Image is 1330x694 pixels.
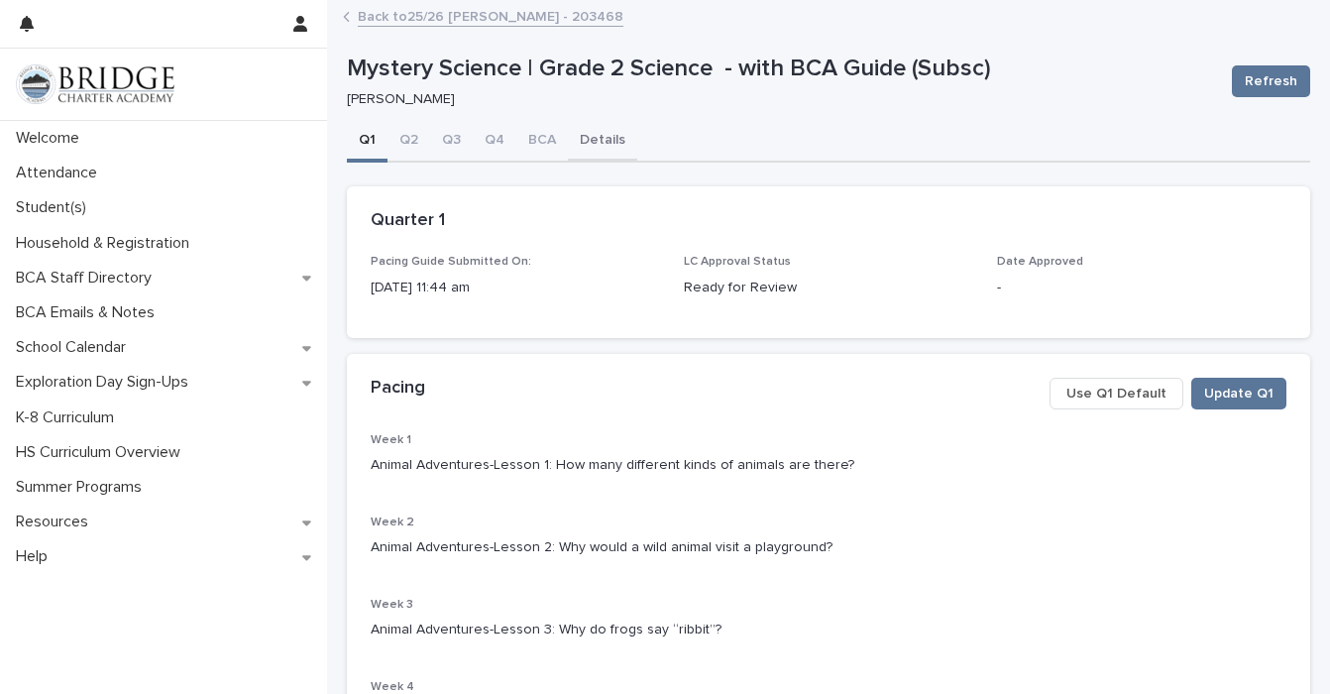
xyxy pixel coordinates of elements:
span: LC Approval Status [684,256,791,268]
p: [PERSON_NAME] [347,91,1208,108]
button: Q1 [347,121,388,163]
button: Refresh [1232,65,1310,97]
p: Summer Programs [8,478,158,497]
button: BCA [516,121,568,163]
span: Date Approved [997,256,1083,268]
button: Details [568,121,637,163]
h2: Quarter 1 [371,210,445,232]
p: [DATE] 11:44 am [371,278,660,298]
p: Attendance [8,164,113,182]
button: Use Q1 Default [1050,378,1183,409]
p: BCA Emails & Notes [8,303,170,322]
img: V1C1m3IdTEidaUdm9Hs0 [16,64,174,104]
p: Mystery Science | Grade 2 Science - with BCA Guide (Subsc) [347,55,1216,83]
p: Welcome [8,129,95,148]
p: Help [8,547,63,566]
span: Use Q1 Default [1066,384,1166,404]
p: K-8 Curriculum [8,408,130,427]
p: Ready for Review [684,278,973,298]
button: Update Q1 [1191,378,1286,409]
h2: Pacing [371,378,425,400]
span: Week 2 [371,517,414,528]
span: Week 4 [371,681,414,693]
p: Resources [8,513,104,531]
button: Q4 [473,121,516,163]
button: Q2 [388,121,430,163]
a: Back to25/26 [PERSON_NAME] - 203468 [358,4,623,27]
p: HS Curriculum Overview [8,443,196,462]
p: Animal Adventures-Lesson 3: Why do frogs say “ribbit”? [371,620,1286,640]
span: Update Q1 [1204,384,1274,404]
span: Week 3 [371,599,413,611]
span: Refresh [1245,71,1297,91]
span: Week 1 [371,434,411,446]
p: Exploration Day Sign-Ups [8,373,204,392]
p: Household & Registration [8,234,205,253]
p: - [997,278,1286,298]
p: BCA Staff Directory [8,269,167,288]
span: Pacing Guide Submitted On: [371,256,531,268]
button: Q3 [430,121,473,163]
p: Animal Adventures-Lesson 2: Why would a wild animal visit a playground? [371,537,1286,558]
p: Animal Adventures-Lesson 1: How many different kinds of animals are there? [371,455,1286,476]
p: Student(s) [8,198,102,217]
p: School Calendar [8,338,142,357]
